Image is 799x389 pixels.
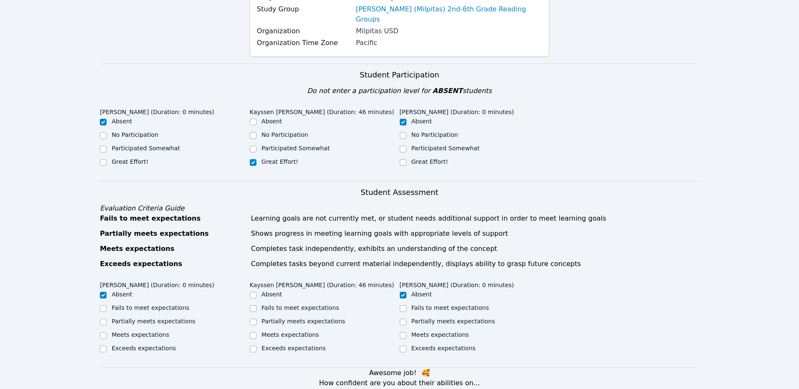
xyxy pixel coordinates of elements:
[356,38,542,48] div: Pacific
[356,4,542,24] a: [PERSON_NAME] (Milpitas) 2nd-6th Grade Reading Groups
[112,118,132,125] label: Absent
[400,277,514,290] legend: [PERSON_NAME] (Duration: 0 minutes)
[262,345,326,352] label: Exceeds expectations
[257,4,351,14] label: Study Group
[250,104,394,117] legend: Kayssen [PERSON_NAME] (Duration: 46 minutes)
[262,304,339,311] label: Fails to meet expectations
[412,331,469,338] label: Meets expectations
[412,145,480,152] label: Participated Somewhat
[100,277,214,290] legend: [PERSON_NAME] (Duration: 0 minutes)
[262,331,319,338] label: Meets expectations
[112,318,195,325] label: Partially meets expectations
[100,244,246,254] div: Meets expectations
[369,369,417,377] span: Awesome job!
[100,203,699,213] div: Evaluation Criteria Guide
[251,213,699,224] div: Learning goals are not currently met, or student needs additional support in order to meet learni...
[412,291,432,298] label: Absent
[100,259,246,269] div: Exceeds expectations
[112,158,148,165] label: Great Effort!
[262,131,308,138] label: No Participation
[257,26,351,36] label: Organization
[262,118,282,125] label: Absent
[100,229,246,239] div: Partially meets expectations
[412,318,495,325] label: Partially meets expectations
[412,118,432,125] label: Absent
[251,244,699,254] div: Completes task independently, exhibits an understanding of the concept
[100,187,699,198] h3: Student Assessment
[412,158,448,165] label: Great Effort!
[112,304,189,311] label: Fails to meet expectations
[112,145,180,152] label: Participated Somewhat
[400,104,514,117] legend: [PERSON_NAME] (Duration: 0 minutes)
[412,304,489,311] label: Fails to meet expectations
[412,131,458,138] label: No Participation
[262,158,298,165] label: Great Effort!
[100,213,246,224] div: Fails to meet expectations
[412,345,476,352] label: Exceeds expectations
[319,379,480,387] span: How confident are you about their abilities on...
[112,291,132,298] label: Absent
[257,38,351,48] label: Organization Time Zone
[112,345,176,352] label: Exceeds expectations
[100,69,699,81] h3: Student Participation
[262,318,345,325] label: Partially meets expectations
[100,104,214,117] legend: [PERSON_NAME] (Duration: 0 minutes)
[422,369,430,377] span: kisses
[433,87,462,95] span: ABSENT
[112,331,169,338] label: Meets expectations
[262,145,330,152] label: Participated Somewhat
[112,131,158,138] label: No Participation
[356,26,542,36] div: Milpitas USD
[262,291,282,298] label: Absent
[251,259,699,269] div: Completes tasks beyond current material independently, displays ability to grasp future concepts
[100,86,699,96] div: Do not enter a participation level for students
[250,277,394,290] legend: Kayssen [PERSON_NAME] (Duration: 46 minutes)
[251,229,699,239] div: Shows progress in meeting learning goals with appropriate levels of support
